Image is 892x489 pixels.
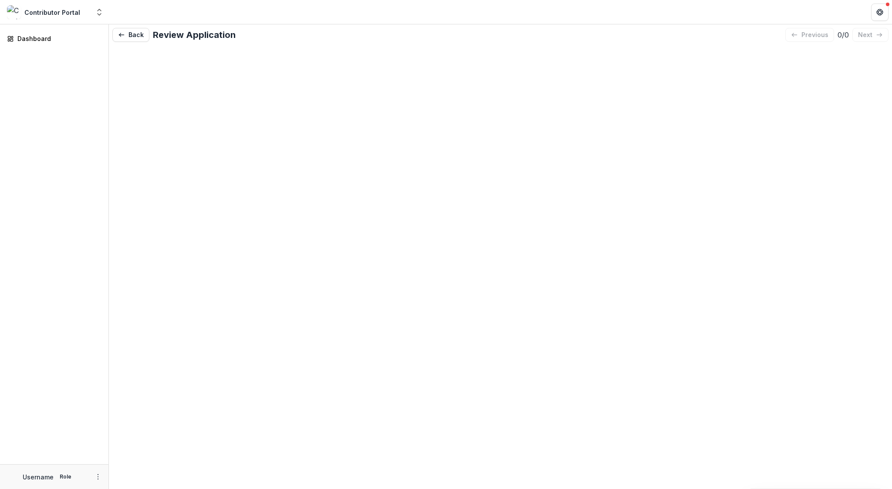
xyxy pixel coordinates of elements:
[801,31,828,39] p: previous
[7,5,21,19] img: Contributor Portal
[93,472,103,482] button: More
[57,473,74,481] p: Role
[852,28,889,42] button: next
[838,30,849,40] p: 0 / 0
[17,34,98,43] div: Dashboard
[112,28,149,42] button: Back
[93,3,105,21] button: Open entity switcher
[871,3,889,21] button: Get Help
[3,31,105,46] a: Dashboard
[858,31,872,39] p: next
[785,28,834,42] button: previous
[24,8,80,17] div: Contributor Portal
[153,30,236,40] h2: Review Application
[23,472,54,482] p: Username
